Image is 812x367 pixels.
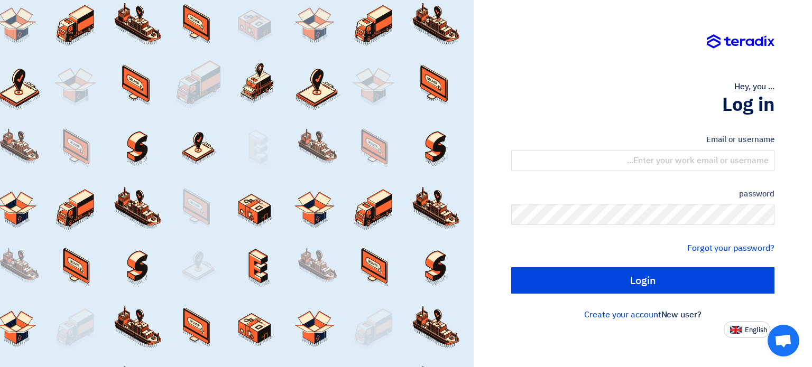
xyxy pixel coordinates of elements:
[511,267,774,294] input: Login
[745,325,767,335] font: English
[730,326,742,334] img: en-US.png
[584,308,661,321] a: Create your account
[687,242,774,255] a: Forgot your password?
[707,34,774,49] img: Teradix logo
[768,325,799,356] div: Open chat
[661,308,702,321] font: New user?
[511,150,774,171] input: Enter your work email or username...
[722,90,774,119] font: Log in
[724,321,770,338] button: English
[706,134,774,145] font: Email or username
[734,80,774,93] font: Hey, you ...
[739,188,774,200] font: password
